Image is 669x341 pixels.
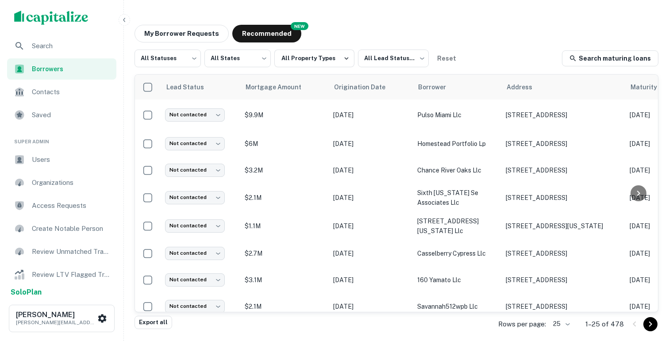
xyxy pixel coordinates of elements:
[417,165,497,175] p: chance river oaks llc
[7,58,116,80] a: Borrowers
[245,193,324,203] p: $2.1M
[161,75,240,100] th: Lead Status
[506,249,621,257] p: [STREET_ADDRESS]
[333,110,408,120] p: [DATE]
[246,82,313,92] span: Mortgage Amount
[333,302,408,311] p: [DATE]
[506,222,621,230] p: [STREET_ADDRESS][US_STATE]
[32,246,111,257] span: Review Unmatched Transactions
[32,87,111,97] span: Contacts
[135,47,201,70] div: All Statuses
[245,249,324,258] p: $2.7M
[506,166,621,174] p: [STREET_ADDRESS]
[7,172,116,193] a: Organizations
[32,64,111,74] span: Borrowers
[413,75,501,100] th: Borrower
[7,104,116,126] a: Saved
[550,318,571,330] div: 25
[245,275,324,285] p: $3.1M
[165,273,225,286] div: Not contacted
[165,164,225,176] div: Not contacted
[432,50,461,67] button: Reset
[333,193,408,203] p: [DATE]
[245,165,324,175] p: $3.2M
[11,288,42,296] strong: Solo Plan
[498,319,546,330] p: Rows per page:
[417,249,497,258] p: casselberry cypress llc
[32,200,111,211] span: Access Requests
[506,276,621,284] p: [STREET_ADDRESS]
[240,75,329,100] th: Mortgage Amount
[135,316,172,329] button: Export all
[32,223,111,234] span: Create Notable Person
[417,216,497,236] p: [STREET_ADDRESS][US_STATE] llc
[7,241,116,262] a: Review Unmatched Transactions
[333,221,408,231] p: [DATE]
[7,35,116,57] a: Search
[7,195,116,216] a: Access Requests
[245,302,324,311] p: $2.1M
[16,311,96,318] h6: [PERSON_NAME]
[165,300,225,313] div: Not contacted
[501,75,625,100] th: Address
[7,218,116,239] a: Create Notable Person
[643,317,657,331] button: Go to next page
[334,82,397,92] span: Origination Date
[245,110,324,120] p: $9.9M
[165,137,225,150] div: Not contacted
[7,127,116,149] li: Super Admin
[506,303,621,310] p: [STREET_ADDRESS]
[7,149,116,170] a: Users
[165,191,225,204] div: Not contacted
[204,47,271,70] div: All States
[417,188,497,207] p: sixth [US_STATE] se associates llc
[166,82,215,92] span: Lead Status
[32,177,111,188] span: Organizations
[506,194,621,202] p: [STREET_ADDRESS]
[7,264,116,285] a: Review LTV Flagged Transactions
[506,140,621,148] p: [STREET_ADDRESS]
[417,139,497,149] p: homestead portfolio lp
[291,22,308,30] div: NEW
[625,242,669,284] iframe: Chat Widget
[506,111,621,119] p: [STREET_ADDRESS]
[333,165,408,175] p: [DATE]
[417,302,497,311] p: savannah512wpb llc
[32,110,111,120] span: Saved
[32,41,111,51] span: Search
[165,247,225,260] div: Not contacted
[7,81,116,103] a: Contacts
[333,249,408,258] p: [DATE]
[14,11,88,25] img: capitalize-logo.png
[165,108,225,121] div: Not contacted
[16,318,96,326] p: [PERSON_NAME][EMAIL_ADDRESS][DOMAIN_NAME]
[333,139,408,149] p: [DATE]
[585,319,624,330] p: 1–25 of 478
[418,82,458,92] span: Borrower
[507,82,544,92] span: Address
[245,139,324,149] p: $6M
[32,269,111,280] span: Review LTV Flagged Transactions
[11,287,42,298] a: SoloPlan
[165,219,225,232] div: Not contacted
[562,50,658,66] a: Search maturing loans
[358,47,429,70] div: All Lead Statuses
[245,221,324,231] p: $1.1M
[32,154,111,165] span: Users
[9,305,115,332] button: [PERSON_NAME][PERSON_NAME][EMAIL_ADDRESS][DOMAIN_NAME]
[135,25,229,42] button: My Borrower Requests
[417,275,497,285] p: 160 yamato llc
[333,275,408,285] p: [DATE]
[232,25,301,42] button: Recommended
